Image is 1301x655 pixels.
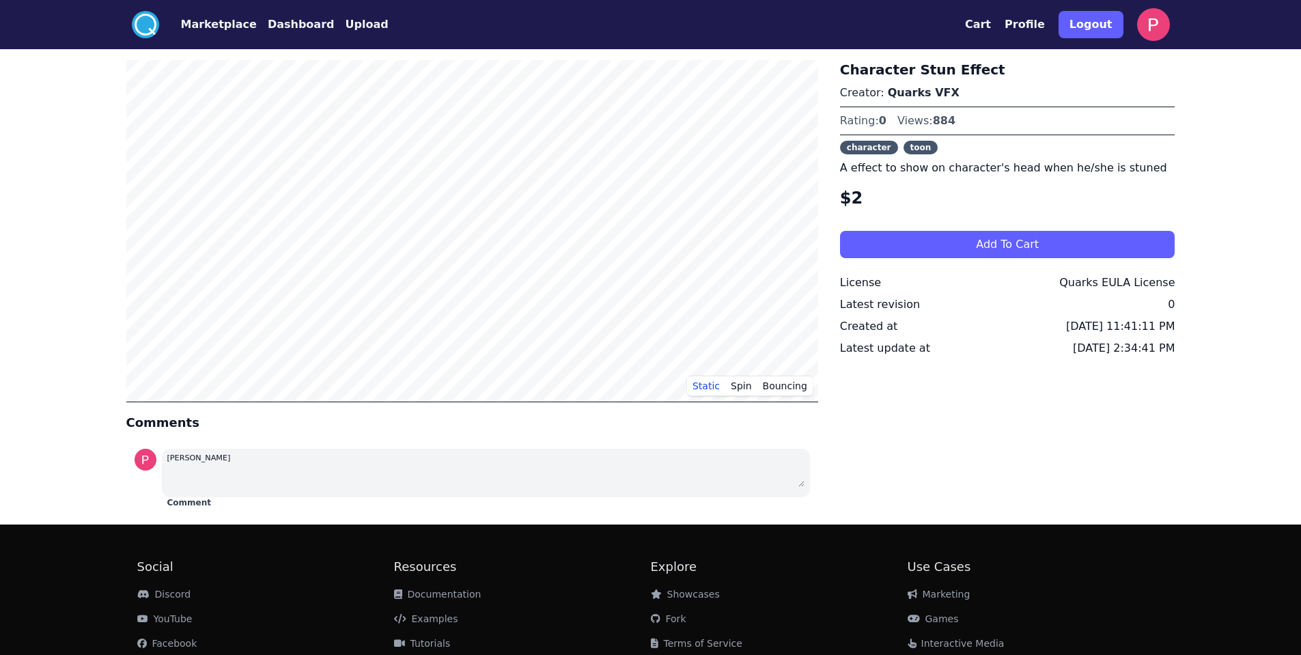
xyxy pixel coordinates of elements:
div: Latest update at [840,340,930,357]
button: Bouncing [757,376,813,396]
a: Logout [1059,5,1123,44]
a: Quarks VFX [888,86,960,99]
a: Examples [394,613,458,624]
span: 884 [933,114,955,127]
button: Upload [345,16,388,33]
button: Cart [965,16,991,33]
button: Spin [725,376,757,396]
img: profile [1137,8,1170,41]
a: Showcases [651,589,720,600]
a: Dashboard [257,16,335,33]
span: toon [904,141,938,154]
p: Creator: [840,85,1175,101]
small: [PERSON_NAME] [167,454,231,462]
h4: $2 [840,187,1175,209]
h3: Character Stun Effect [840,60,1175,79]
div: Latest revision [840,296,920,313]
a: Facebook [137,638,197,649]
div: 0 [1168,296,1175,313]
a: Marketing [908,589,970,600]
a: Discord [137,589,191,600]
div: Created at [840,318,897,335]
a: YouTube [137,613,193,624]
div: [DATE] 2:34:41 PM [1073,340,1175,357]
div: Rating: [840,113,886,129]
h2: Explore [651,557,908,576]
div: Views: [897,113,955,129]
div: License [840,275,881,291]
div: [DATE] 11:41:11 PM [1066,318,1175,335]
img: profile [135,449,156,471]
button: Add To Cart [840,231,1175,258]
a: Interactive Media [908,638,1005,649]
a: Tutorials [394,638,451,649]
p: A effect to show on character's head when he/she is stuned [840,160,1175,176]
button: Static [687,376,725,396]
div: Quarks EULA License [1059,275,1175,291]
span: character [840,141,898,154]
button: Comment [167,497,211,508]
a: Games [908,613,959,624]
button: Marketplace [181,16,257,33]
a: Terms of Service [651,638,742,649]
h2: Resources [394,557,651,576]
h2: Social [137,557,394,576]
button: Logout [1059,11,1123,38]
a: Upload [334,16,388,33]
button: Dashboard [268,16,335,33]
h2: Use Cases [908,557,1164,576]
button: Profile [1005,16,1045,33]
a: Fork [651,613,686,624]
a: Documentation [394,589,481,600]
h4: Comments [126,413,818,432]
span: 0 [879,114,886,127]
a: Marketplace [159,16,257,33]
